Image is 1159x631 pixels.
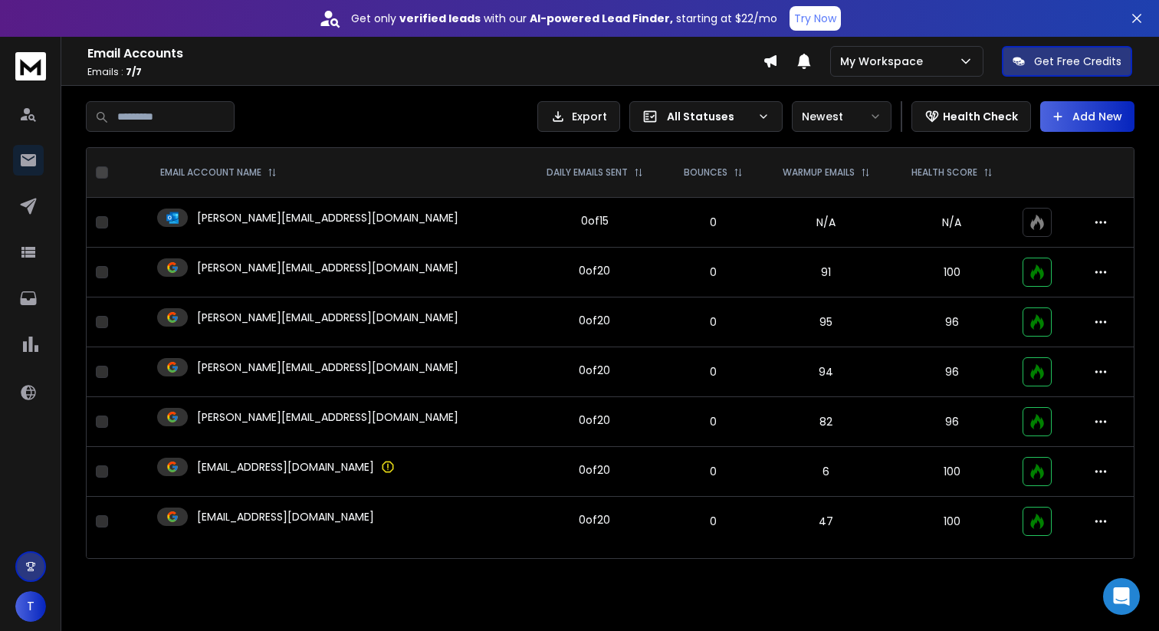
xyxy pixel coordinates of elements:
[197,509,374,524] p: [EMAIL_ADDRESS][DOMAIN_NAME]
[579,263,610,278] div: 0 of 20
[674,314,752,330] p: 0
[15,52,46,81] img: logo
[87,44,763,63] h1: Email Accounts
[674,265,752,280] p: 0
[911,101,1031,132] button: Health Check
[840,54,929,69] p: My Workspace
[761,248,891,297] td: 91
[761,347,891,397] td: 94
[87,66,763,78] p: Emails :
[579,313,610,328] div: 0 of 20
[761,198,891,248] td: N/A
[1040,101,1134,132] button: Add New
[911,166,977,179] p: HEALTH SCORE
[792,101,891,132] button: Newest
[674,514,752,529] p: 0
[1002,46,1132,77] button: Get Free Credits
[15,591,46,622] button: T
[547,166,628,179] p: DAILY EMAILS SENT
[1034,54,1121,69] p: Get Free Credits
[674,215,752,230] p: 0
[761,497,891,547] td: 47
[794,11,836,26] p: Try Now
[579,512,610,527] div: 0 of 20
[197,260,458,275] p: [PERSON_NAME][EMAIL_ADDRESS][DOMAIN_NAME]
[891,347,1013,397] td: 96
[399,11,481,26] strong: verified leads
[197,409,458,425] p: [PERSON_NAME][EMAIL_ADDRESS][DOMAIN_NAME]
[579,462,610,478] div: 0 of 20
[197,360,458,375] p: [PERSON_NAME][EMAIL_ADDRESS][DOMAIN_NAME]
[684,166,727,179] p: BOUNCES
[1103,578,1140,615] div: Open Intercom Messenger
[674,414,752,429] p: 0
[160,166,277,179] div: EMAIL ACCOUNT NAME
[891,297,1013,347] td: 96
[674,464,752,479] p: 0
[579,412,610,428] div: 0 of 20
[581,213,609,228] div: 0 of 15
[891,248,1013,297] td: 100
[761,297,891,347] td: 95
[197,310,458,325] p: [PERSON_NAME][EMAIL_ADDRESS][DOMAIN_NAME]
[790,6,841,31] button: Try Now
[674,364,752,380] p: 0
[530,11,673,26] strong: AI-powered Lead Finder,
[891,447,1013,497] td: 100
[943,109,1018,124] p: Health Check
[667,109,751,124] p: All Statuses
[126,65,142,78] span: 7 / 7
[900,215,1004,230] p: N/A
[197,459,374,475] p: [EMAIL_ADDRESS][DOMAIN_NAME]
[891,397,1013,447] td: 96
[537,101,620,132] button: Export
[197,210,458,225] p: [PERSON_NAME][EMAIL_ADDRESS][DOMAIN_NAME]
[579,363,610,378] div: 0 of 20
[351,11,777,26] p: Get only with our starting at $22/mo
[891,497,1013,547] td: 100
[783,166,855,179] p: WARMUP EMAILS
[761,447,891,497] td: 6
[761,397,891,447] td: 82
